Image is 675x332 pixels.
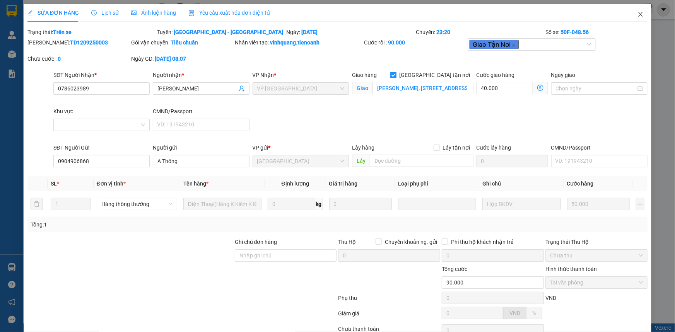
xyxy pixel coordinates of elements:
input: Cước lấy hàng [477,155,548,167]
span: Tên hàng [183,180,208,187]
span: user-add [239,85,245,92]
span: Lấy [352,155,370,167]
span: Giá trị hàng [329,180,358,187]
img: icon [188,10,195,16]
label: Cước lấy hàng [477,145,511,151]
div: SĐT Người Nhận [53,71,150,79]
input: Giao tận nơi [373,82,473,94]
span: VND [545,295,556,301]
span: Lấy hàng [352,145,374,151]
span: Thu Hộ [338,239,356,245]
input: Cước giao hàng [477,82,533,94]
th: Loại phụ phí [395,176,479,191]
div: Chưa cước : [27,54,130,63]
label: Hình thức thanh toán [545,266,597,272]
span: VP Đà Lạt [257,83,344,94]
span: Giao hàng [352,72,377,78]
span: Định lượng [282,180,309,187]
input: Ngày giao [556,84,636,93]
div: Trạng thái Thu Hộ [545,238,648,246]
span: SL [51,180,57,187]
div: Khu vực [53,107,150,116]
span: clock-circle [91,10,97,15]
button: plus [636,198,644,210]
span: Tổng cước [442,266,467,272]
label: Ngày giao [551,72,576,78]
span: VP Nhận [253,72,274,78]
span: picture [131,10,137,15]
span: Đơn vị tính [97,180,126,187]
span: % [532,310,536,316]
b: 90.000 [388,39,405,46]
div: Trạng thái: [27,28,156,36]
label: Ghi chú đơn hàng [235,239,277,245]
b: Trên xe [53,29,72,35]
div: Gói vận chuyển: [131,38,233,47]
label: Cước giao hàng [477,72,515,78]
span: Lấy tận nơi [440,143,473,152]
input: Ghi chú đơn hàng [235,249,337,262]
b: 0 [58,56,61,62]
b: [DATE] 08:07 [155,56,186,62]
div: Giảm giá [338,309,441,323]
b: [DATE] [302,29,318,35]
span: SỬA ĐƠN HÀNG [27,10,79,16]
div: Tổng: 1 [31,220,261,229]
b: [GEOGRAPHIC_DATA] - [GEOGRAPHIC_DATA] [174,29,283,35]
input: Dọc đường [370,155,473,167]
span: Chưa thu [550,250,643,261]
input: 0 [567,198,630,210]
input: VD: Bàn, Ghế [183,198,261,210]
span: kg [315,198,323,210]
span: Tại văn phòng [550,277,643,288]
th: Ghi chú [479,176,564,191]
span: edit [27,10,33,15]
input: Ghi Chú [482,198,561,210]
input: 0 [329,198,392,210]
div: Phụ thu [338,294,441,307]
span: Lịch sử [91,10,119,16]
span: VND [509,310,520,316]
b: TD1209250003 [70,39,108,46]
button: delete [31,198,43,210]
span: Thủ Đức [257,155,344,167]
span: close [637,11,644,17]
b: 23:20 [436,29,450,35]
span: Cước hàng [567,180,594,187]
span: Yêu cầu xuất hóa đơn điện tử [188,10,270,16]
div: Chuyến: [415,28,545,36]
div: Người gửi [153,143,249,152]
span: Giao [352,82,373,94]
div: CMND/Passport [551,143,648,152]
span: [GEOGRAPHIC_DATA] tận nơi [396,71,473,79]
span: Giao Tận Nơi [470,40,519,49]
div: [PERSON_NAME]: [27,38,130,47]
b: Tiêu chuẩn [171,39,198,46]
div: Nhân viên tạo: [235,38,363,47]
b: 50F-048.56 [561,29,589,35]
div: Ngày: [286,28,415,36]
div: Cước rồi : [364,38,466,47]
div: VP gửi [253,143,349,152]
span: Chuyển khoản ng. gửi [382,238,440,246]
span: Hàng thông thường [101,198,173,210]
div: Người nhận [153,71,249,79]
span: Ảnh kiện hàng [131,10,176,16]
div: Tuyến: [156,28,286,36]
b: vinhquang.tienoanh [270,39,320,46]
button: Close [630,4,651,26]
div: SĐT Người Gửi [53,143,150,152]
span: Phí thu hộ khách nhận trả [448,238,517,246]
span: dollar-circle [537,85,543,91]
div: Ngày GD: [131,54,233,63]
span: close [512,43,516,47]
div: Số xe: [545,28,648,36]
div: CMND/Passport [153,107,249,116]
